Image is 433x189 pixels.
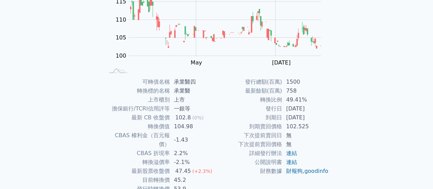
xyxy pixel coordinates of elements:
td: 承業醫四 [170,78,217,86]
td: -1.43 [170,131,217,149]
td: 最新 CB 收盤價 [104,113,170,122]
td: [DATE] [282,113,329,122]
a: 連結 [286,159,297,165]
td: 無 [282,140,329,149]
td: 承業醫 [170,86,217,95]
a: goodinfo [304,168,328,174]
td: 102.525 [282,122,329,131]
tspan: 105 [116,34,126,41]
td: 到期日 [217,113,282,122]
td: 104.98 [170,122,217,131]
tspan: 100 [116,52,126,59]
span: (0%) [192,115,204,120]
div: 47.45 [174,167,192,176]
td: 目前轉換價 [104,176,170,185]
td: 轉換比例 [217,95,282,104]
td: 下次提前賣回日 [217,131,282,140]
td: 可轉債名稱 [104,78,170,86]
td: 2.2% [170,149,217,158]
td: , [282,167,329,176]
tspan: [DATE] [272,59,290,66]
td: CBAS 折現率 [104,149,170,158]
td: 上市 [170,95,217,104]
td: 公開說明書 [217,158,282,167]
td: 詳細發行辦法 [217,149,282,158]
td: 上市櫃別 [104,95,170,104]
td: 到期賣回價格 [217,122,282,131]
td: 轉換標的名稱 [104,86,170,95]
td: 發行日 [217,104,282,113]
td: 無 [282,131,329,140]
tspan: May [191,59,202,66]
td: 發行總額(百萬) [217,78,282,86]
div: 聊天小工具 [399,156,433,189]
td: 45.2 [170,176,217,185]
td: 下次提前賣回價格 [217,140,282,149]
td: 一銀等 [170,104,217,113]
div: 102.8 [174,113,192,122]
tspan: 110 [116,16,126,23]
td: 最新股票收盤價 [104,167,170,176]
span: (+2.3%) [192,168,212,174]
td: [DATE] [282,104,329,113]
a: 財報狗 [286,168,303,174]
td: 最新餘額(百萬) [217,86,282,95]
a: 連結 [286,150,297,156]
td: -2.1% [170,158,217,167]
td: CBAS 權利金（百元報價） [104,131,170,149]
iframe: Chat Widget [399,156,433,189]
td: 49.41% [282,95,329,104]
td: 轉換溢價率 [104,158,170,167]
td: 擔保銀行/TCRI信用評等 [104,104,170,113]
td: 轉換價值 [104,122,170,131]
td: 1500 [282,78,329,86]
td: 財務數據 [217,167,282,176]
td: 758 [282,86,329,95]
